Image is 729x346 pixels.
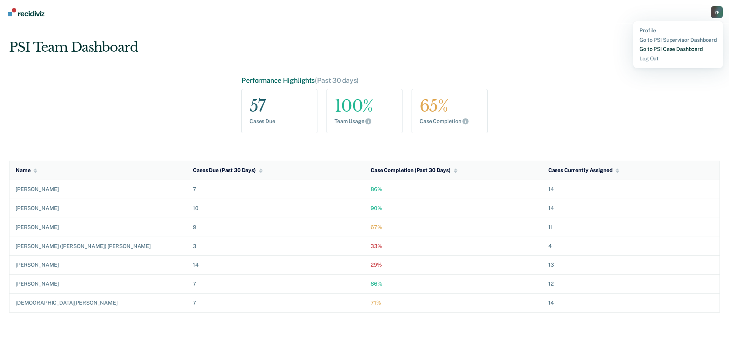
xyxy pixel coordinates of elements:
td: 11 [542,218,720,237]
div: 86% [371,186,536,193]
div: Case Completion (Past 30 Days) [371,167,458,174]
div: 67% [371,224,536,231]
div: [PERSON_NAME] [16,262,181,268]
div: Cases Due (Past 30 Days) [193,167,263,174]
a: Log Out [639,55,717,62]
div: [DEMOGRAPHIC_DATA][PERSON_NAME] [16,300,181,306]
div: 7 [193,281,358,287]
div: Team Usage [335,118,394,125]
div: 90% [371,205,536,212]
div: [PERSON_NAME] [16,224,181,231]
div: 65% [420,97,480,115]
div: [PERSON_NAME] ([PERSON_NAME]) [PERSON_NAME] [16,243,181,250]
td: 14 [542,180,720,199]
div: 86% [371,281,536,287]
div: [PERSON_NAME] [16,186,181,193]
div: 7 [193,186,358,193]
div: [PERSON_NAME] [16,205,181,212]
div: 29% [371,262,536,268]
div: 7 [193,300,358,306]
div: 100% [335,97,394,115]
div: 57 [249,97,309,115]
div: PSI Team Dashboard [9,39,138,55]
td: 14 [542,293,720,312]
div: Performance Highlights [241,76,488,85]
div: 14 [193,262,358,268]
div: Name [16,167,37,174]
td: 14 [542,199,720,218]
div: 10 [193,205,358,212]
div: 3 [193,243,358,250]
div: 9 [193,224,358,231]
span: (Past 30 days) [315,76,359,84]
div: Cases Due [249,118,309,125]
button: Profile dropdown button [711,6,723,18]
a: Go to PSI Supervisor Dashboard [639,37,717,43]
a: Profile [639,27,717,34]
div: Y P [711,6,723,18]
td: 4 [542,237,720,256]
div: Cases Currently Assigned [548,167,620,174]
div: 71% [371,300,536,306]
img: Recidiviz [8,8,44,16]
div: [PERSON_NAME] [16,281,181,287]
div: Case Completion [420,118,480,125]
div: 33% [371,243,536,250]
td: 12 [542,275,720,294]
a: Go to PSI Case Dashboard [639,46,717,52]
td: 13 [542,256,720,275]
